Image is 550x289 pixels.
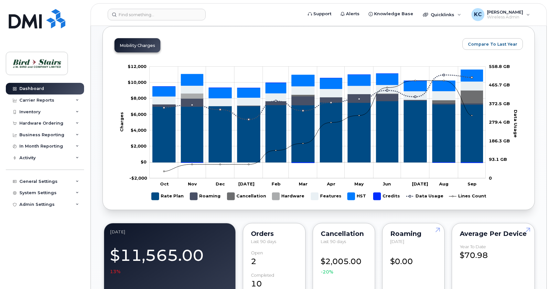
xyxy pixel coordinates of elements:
[321,239,346,244] span: Last 90 days
[354,181,364,186] tspan: May
[153,94,483,106] g: Roaming
[439,181,448,186] tspan: Aug
[373,190,400,203] g: Credits
[227,190,266,203] g: Cancellation
[131,127,146,132] g: $0
[522,261,545,284] iframe: Messenger Launcher
[110,268,121,275] span: 13%
[460,244,486,249] div: Year to Date
[152,190,184,203] g: Rate Plan
[467,8,534,21] div: Kris Clarke
[153,101,483,162] g: Rate Plan
[131,95,146,101] tspan: $8,000
[474,11,482,18] span: KC
[468,181,477,186] tspan: Sep
[299,181,307,186] tspan: Mar
[489,82,510,87] tspan: 465.7 GB
[160,181,169,186] tspan: Oct
[327,181,335,186] tspan: Apr
[153,90,483,106] g: Cancellation
[108,9,206,20] input: Find something...
[131,143,146,149] tspan: $2,000
[131,111,146,117] g: $0
[313,11,331,17] span: Support
[348,190,367,203] g: HST
[449,190,486,203] g: Lines Count
[431,12,454,17] span: Quicklinks
[487,15,523,20] span: Wireless Admin
[487,9,523,15] span: [PERSON_NAME]
[321,250,367,275] div: $2,005.00
[131,95,146,101] g: $0
[412,181,428,186] tspan: [DATE]
[128,80,146,85] tspan: $10,000
[131,127,146,132] tspan: $4,000
[128,63,146,69] tspan: $12,000
[272,190,305,203] g: Hardware
[321,231,367,236] div: Cancellation
[152,190,486,203] g: Legend
[251,250,263,255] div: Open
[110,242,230,275] div: $11,565.00
[272,181,281,186] tspan: Feb
[374,11,413,17] span: Knowledge Base
[153,73,483,163] g: Credits
[190,190,221,203] g: Roaming
[460,231,527,236] div: Average per Device
[468,41,517,47] span: Compare To Last Year
[251,250,297,267] div: 2
[460,244,527,261] div: $70.98
[418,8,466,21] div: Quicklinks
[131,143,146,149] g: $0
[489,101,510,106] tspan: 372.5 GB
[153,70,483,98] g: HST
[336,7,364,20] a: Alerts
[251,273,274,278] div: completed
[390,239,404,244] span: [DATE]
[238,181,254,186] tspan: [DATE]
[251,231,297,236] div: Orders
[141,159,146,164] tspan: $0
[462,38,523,50] button: Compare To Last Year
[489,63,510,69] tspan: 558.8 GB
[489,138,510,143] tspan: 186.3 GB
[383,181,391,186] tspan: Jun
[128,63,146,69] g: $0
[188,181,197,186] tspan: Nov
[216,181,225,186] tspan: Dec
[489,175,492,180] tspan: 0
[129,175,147,180] g: $0
[489,119,510,125] tspan: 279.4 GB
[489,157,507,162] tspan: 93.1 GB
[406,190,443,203] g: Data Usage
[390,231,437,236] div: Roaming
[513,110,518,138] tspan: Data Usage
[303,7,336,20] a: Support
[390,250,437,267] div: $0.00
[110,229,230,234] div: September 2025
[321,269,333,275] span: -20%
[311,190,341,203] g: Features
[129,175,147,180] tspan: -$2,000
[131,111,146,117] tspan: $6,000
[346,11,360,17] span: Alerts
[364,7,418,20] a: Knowledge Base
[119,63,525,202] g: Chart
[128,80,146,85] g: $0
[251,239,276,244] span: Last 90 days
[119,112,124,132] tspan: Charges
